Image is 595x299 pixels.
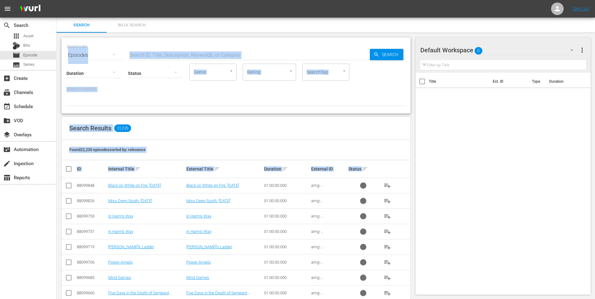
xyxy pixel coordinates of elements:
span: Asset [23,33,34,39]
button: Open [228,68,234,74]
button: playlist_add [380,193,395,208]
div: ID [77,166,106,171]
button: playlist_add [380,239,395,254]
span: amg-EP000672640168 [311,275,342,285]
a: In Harm's Way [108,229,133,234]
span: Bulk Search [110,22,153,29]
span: playlist_add [384,197,391,205]
div: Internal Title [108,165,184,173]
button: playlist_add [380,209,395,224]
span: Automation [3,146,11,153]
span: Episode [13,51,20,59]
th: Ext. ID [489,73,529,90]
button: playlist_add [380,255,395,270]
span: sort [135,166,141,172]
div: Episodes [66,46,122,64]
span: more_vert [578,46,586,54]
div: External Title [186,165,263,173]
a: Power Angels [186,260,211,265]
a: Miss Deep South: [DATE] [186,198,230,203]
button: more_vert [578,43,586,58]
a: Mind Games [108,275,131,280]
span: Series [13,61,20,69]
a: In Harm's Way [186,214,211,218]
button: playlist_add [380,178,395,193]
div: 88099719 [77,244,106,249]
span: Create [3,75,11,82]
div: 01:00:00.000 [264,275,309,280]
span: sort [214,166,220,172]
div: Status [348,165,378,173]
span: playlist_add [384,289,391,297]
span: Search Results [69,124,111,132]
div: 88099826 [77,198,106,203]
a: [PERSON_NAME]'s Ladder [186,244,232,249]
a: Black on White on Fire: [DATE] [186,183,239,188]
span: 22,235 [114,124,131,132]
span: Found 22,235 episodes sorted by: relevance [69,147,146,152]
button: Open [288,68,294,74]
a: Miss Deep South: [DATE] [108,198,152,203]
a: Sign Out [573,6,589,11]
span: Search [3,22,11,29]
a: Black on White on Fire: [DATE] [108,183,161,188]
span: playlist_add [384,243,391,251]
span: Overlays [3,131,11,139]
div: Bits [13,42,20,50]
span: event_available [3,103,11,110]
button: playlist_add [380,224,395,239]
span: Asset [13,32,20,40]
div: 01:00:00.000 [264,214,309,218]
span: playlist_add [384,212,391,220]
span: 0 [475,44,482,57]
span: VOD [3,117,11,124]
a: In Harm's Way [186,229,211,234]
th: Title [429,73,489,90]
a: In Harm's Way [108,214,133,218]
span: Ingestion [3,160,11,167]
div: Default Workspace [420,41,580,59]
div: Duration [264,165,309,173]
span: sort [282,166,288,172]
th: Duration [545,73,583,90]
button: Search [370,49,403,60]
span: Bits [23,42,30,49]
span: menu [4,5,11,13]
span: Series [23,61,35,68]
div: External ID [311,166,347,171]
div: 88099848 [77,183,106,188]
span: Reports [3,174,11,181]
div: 01:00:00.000 [264,198,309,203]
span: playlist_add [384,274,391,281]
span: amg-EP000182200065 [311,183,342,192]
span: Search [379,49,403,60]
div: 88099737 [77,229,106,234]
button: playlist_add [380,270,395,285]
div: 01:00:00.000 [264,260,309,265]
span: Search [60,22,103,29]
span: Channels [3,89,11,96]
div: 88099683 [77,275,106,280]
div: 88099753 [77,214,106,218]
a: Mind Games [186,275,209,280]
span: Episode [23,52,37,58]
th: Type [528,73,545,90]
p: Search Filters: [66,87,406,92]
span: amg-EP000672640166 [311,229,342,239]
span: playlist_add [384,182,391,189]
span: amg-EP000672640169 [311,214,342,223]
span: amg-EP000672640165 [311,260,342,269]
a: [PERSON_NAME]'s Ladder [108,244,154,249]
span: sort [362,166,368,172]
span: amg-EP000182200062 [311,198,342,208]
div: 88099706 [77,260,106,265]
button: Open [341,68,347,74]
a: Power Angels [108,260,133,265]
span: playlist_add [384,228,391,235]
div: 01:00:00.000 [264,244,309,249]
img: ans4CAIJ8jUAAAAAAAAAAAAAAAAAAAAAAAAgQb4GAAAAAAAAAAAAAAAAAAAAAAAAJMjXAAAAAAAAAAAAAAAAAAAAAAAAgAT5G... [15,2,45,16]
div: 01:00:00.000 [264,291,309,295]
div: 88099660 [77,291,106,295]
span: amg-EP000672640164 [311,244,342,254]
div: 01:00:00.000 [264,183,309,188]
